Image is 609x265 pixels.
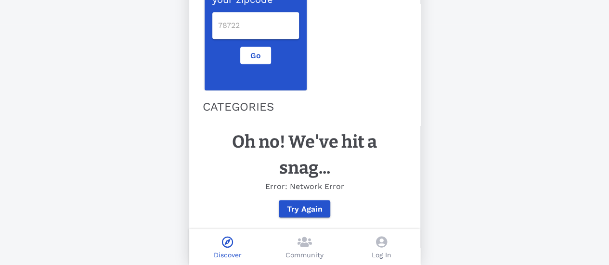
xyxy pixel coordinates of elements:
p: Community [285,250,324,260]
p: Error: Network Error [208,181,401,192]
span: Try Again [286,204,323,214]
h1: Oh no! We've hit a snag... [208,129,401,181]
button: Go [240,47,271,64]
span: Go [248,51,263,60]
p: CATEGORIES [203,98,407,115]
p: Discover [214,250,242,260]
button: Try Again [279,200,330,217]
p: Log In [372,250,391,260]
input: 78722 [218,18,293,33]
